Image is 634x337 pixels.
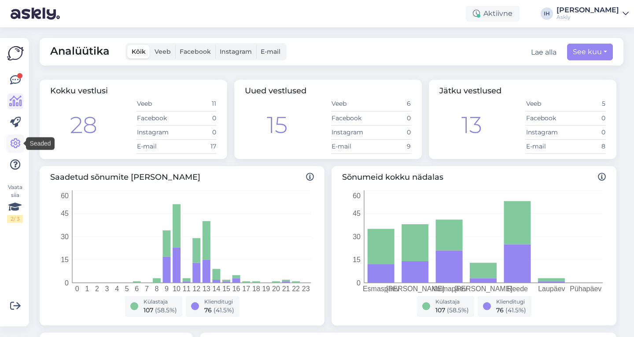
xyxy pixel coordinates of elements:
span: 107 [435,306,445,314]
span: Instagram [220,48,252,56]
tspan: 17 [242,285,250,293]
tspan: 3 [105,285,109,293]
div: Klienditugi [204,298,234,306]
td: Facebook [331,111,371,125]
tspan: 10 [173,285,181,293]
tspan: 15 [222,285,230,293]
button: See kuu [567,44,613,60]
span: E-mail [261,48,280,56]
td: 6 [371,97,411,111]
tspan: 0 [357,279,361,286]
span: Kõik [132,48,146,56]
tspan: 18 [252,285,260,293]
tspan: 60 [353,192,361,199]
tspan: 0 [65,279,69,286]
td: Veeb [331,97,371,111]
span: Sõnumeid kokku nädalas [342,171,606,183]
tspan: [PERSON_NAME] [386,285,444,293]
td: Instagram [331,125,371,139]
span: Kokku vestlusi [50,86,108,96]
td: 11 [177,97,217,111]
td: Veeb [136,97,177,111]
tspan: 45 [353,210,361,217]
tspan: 16 [232,285,240,293]
div: Klienditugi [496,298,526,306]
tspan: 20 [272,285,280,293]
tspan: 15 [353,256,361,263]
div: Külastaja [435,298,469,306]
div: [PERSON_NAME] [557,7,619,14]
span: Facebook [180,48,211,56]
td: E-mail [136,139,177,153]
tspan: 30 [353,233,361,240]
tspan: 8 [155,285,159,293]
td: 0 [177,111,217,125]
tspan: 12 [192,285,200,293]
div: Külastaja [144,298,177,306]
div: IH [541,7,553,20]
td: 0 [177,125,217,139]
div: Aktiivne [466,6,520,22]
tspan: Pühapäev [570,285,601,293]
tspan: 11 [183,285,191,293]
span: Veeb [155,48,171,56]
div: 2 / 3 [7,215,23,223]
tspan: 23 [302,285,310,293]
tspan: 9 [165,285,169,293]
td: E-mail [331,139,371,153]
tspan: 14 [213,285,221,293]
td: 17 [177,139,217,153]
tspan: 15 [61,256,69,263]
span: Uued vestlused [245,86,306,96]
tspan: [PERSON_NAME] [454,285,512,293]
td: Facebook [136,111,177,125]
tspan: 19 [262,285,270,293]
tspan: 22 [292,285,300,293]
span: 107 [144,306,153,314]
div: 15 [267,108,288,142]
span: 76 [496,306,504,314]
tspan: 13 [203,285,210,293]
td: Veeb [526,97,566,111]
tspan: 1 [85,285,89,293]
img: Askly Logo [7,45,24,62]
tspan: 45 [61,210,69,217]
td: Instagram [136,125,177,139]
span: Jätku vestlused [439,86,501,96]
tspan: 0 [75,285,79,293]
tspan: Kolmapäev [432,285,467,293]
td: 5 [566,97,606,111]
td: Instagram [526,125,566,139]
td: 0 [566,125,606,139]
tspan: Laupäev [538,285,565,293]
div: Askly [557,14,619,21]
span: ( 58.5 %) [155,306,177,314]
tspan: 6 [135,285,139,293]
td: 8 [566,139,606,153]
span: Saadetud sõnumite [PERSON_NAME] [50,171,314,183]
span: ( 58.5 %) [447,306,469,314]
td: 0 [371,111,411,125]
tspan: 30 [61,233,69,240]
tspan: Esmaspäev [363,285,400,293]
td: 0 [371,125,411,139]
td: Facebook [526,111,566,125]
div: Seaded [26,137,54,150]
tspan: 4 [115,285,119,293]
tspan: 2 [95,285,99,293]
tspan: 60 [61,192,69,199]
button: Lae alla [531,47,557,58]
span: Analüütika [50,43,110,60]
tspan: 7 [145,285,149,293]
div: Vaata siia [7,183,23,223]
div: 13 [461,108,482,142]
a: [PERSON_NAME]Askly [557,7,629,21]
td: E-mail [526,139,566,153]
span: ( 41.5 %) [505,306,526,314]
tspan: 5 [125,285,129,293]
td: 9 [371,139,411,153]
span: 76 [204,306,212,314]
span: ( 41.5 %) [214,306,234,314]
td: 0 [566,111,606,125]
